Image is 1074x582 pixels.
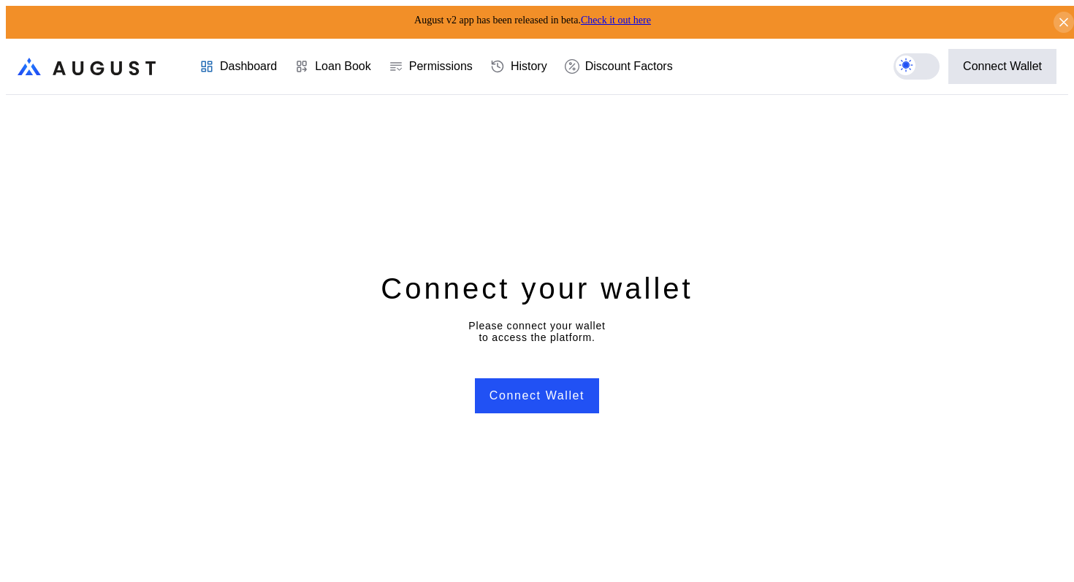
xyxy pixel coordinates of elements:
[191,39,286,93] a: Dashboard
[468,320,605,343] div: Please connect your wallet to access the platform.
[409,60,473,73] div: Permissions
[380,39,481,93] a: Permissions
[556,39,682,93] a: Discount Factors
[220,60,277,73] div: Dashboard
[414,15,651,26] span: August v2 app has been released in beta.
[948,49,1056,84] button: Connect Wallet
[475,378,599,413] button: Connect Wallet
[381,269,693,307] div: Connect your wallet
[511,60,547,73] div: History
[315,60,371,73] div: Loan Book
[481,39,556,93] a: History
[585,60,673,73] div: Discount Factors
[286,39,380,93] a: Loan Book
[581,15,651,26] a: Check it out here
[963,60,1042,73] div: Connect Wallet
